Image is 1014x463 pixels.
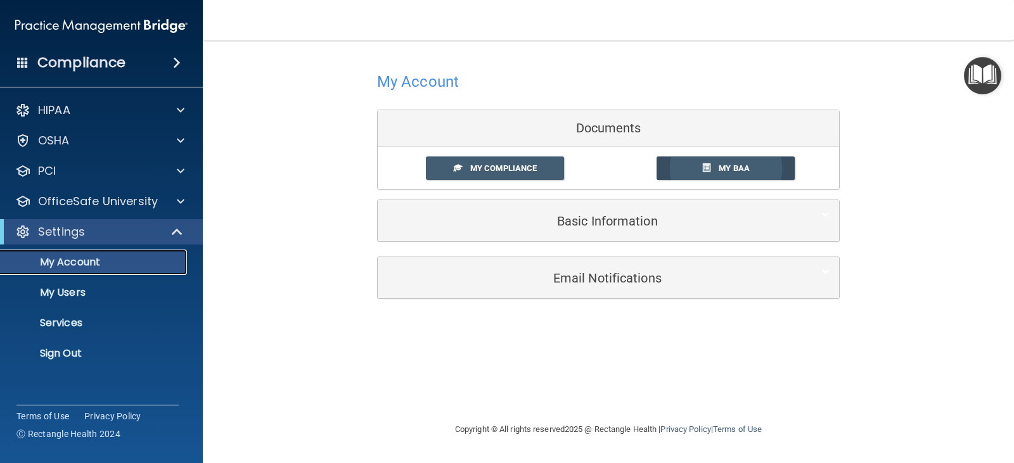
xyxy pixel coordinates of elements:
[16,428,120,440] span: Ⓒ Rectangle Health 2024
[378,110,839,147] div: Documents
[38,224,85,239] p: Settings
[719,163,750,173] span: My BAA
[8,256,181,269] p: My Account
[8,347,181,360] p: Sign Out
[15,224,184,239] a: Settings
[15,163,184,179] a: PCI
[377,409,840,450] div: Copyright © All rights reserved 2025 @ Rectangle Health | |
[8,317,181,329] p: Services
[15,194,184,209] a: OfficeSafe University
[964,57,1001,94] button: Open Resource Center
[387,263,830,292] a: Email Notifications
[713,424,762,434] a: Terms of Use
[470,163,537,173] span: My Compliance
[660,424,710,434] a: Privacy Policy
[387,214,791,228] h5: Basic Information
[8,286,181,299] p: My Users
[15,133,184,148] a: OSHA
[38,103,70,118] p: HIPAA
[15,13,188,39] img: PMB logo
[377,73,459,90] h4: My Account
[37,54,125,72] h4: Compliance
[387,271,791,285] h5: Email Notifications
[84,410,141,422] a: Privacy Policy
[38,194,158,209] p: OfficeSafe University
[38,163,56,179] p: PCI
[387,206,830,235] a: Basic Information
[15,103,184,118] a: HIPAA
[38,133,70,148] p: OSHA
[16,410,69,422] a: Terms of Use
